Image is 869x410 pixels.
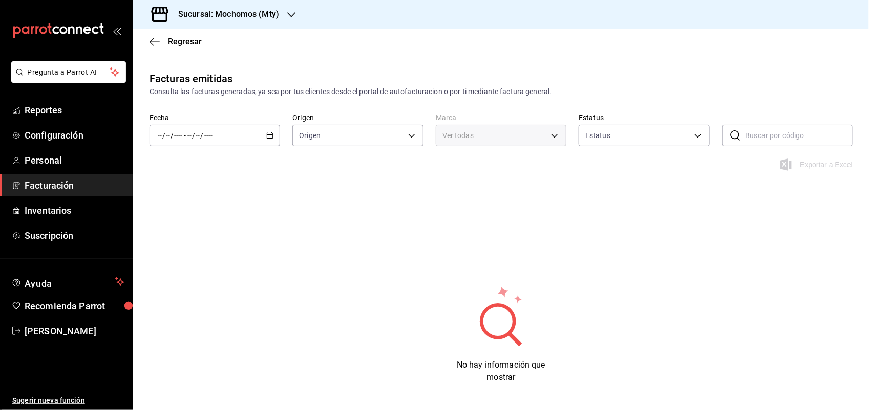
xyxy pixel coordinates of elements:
label: Fecha [150,115,280,122]
span: Facturación [25,178,124,192]
span: / [171,131,174,140]
label: Origen [292,115,423,122]
input: Buscar por código [746,125,853,146]
button: Pregunta a Parrot AI [11,61,126,83]
span: No hay información que mostrar [457,360,545,382]
span: / [192,131,195,140]
input: -- [196,131,201,140]
a: Pregunta a Parrot AI [7,74,126,85]
input: -- [157,131,162,140]
label: Marca [436,115,566,122]
span: Personal [25,153,124,167]
span: Suscripción [25,229,124,242]
span: Pregunta a Parrot AI [28,67,110,78]
input: -- [165,131,171,140]
span: Ver todas [442,130,474,141]
span: - [184,131,186,140]
button: open_drawer_menu [113,27,121,35]
input: ---- [174,131,183,140]
input: ---- [204,131,213,140]
label: Estatus [579,115,709,122]
span: Reportes [25,103,124,117]
span: Origen [299,130,321,141]
span: / [162,131,165,140]
span: [PERSON_NAME] [25,324,124,338]
span: Ayuda [25,276,111,288]
span: Configuración [25,128,124,142]
button: Regresar [150,37,202,47]
input: -- [187,131,192,140]
span: Sugerir nueva función [12,395,124,406]
span: Recomienda Parrot [25,299,124,313]
span: Estatus [585,130,610,141]
span: / [201,131,204,140]
h3: Sucursal: Mochomos (Mty) [170,8,279,20]
span: Inventarios [25,203,124,217]
div: Facturas emitidas [150,71,232,86]
span: Regresar [168,37,202,47]
div: Consulta las facturas generadas, ya sea por tus clientes desde el portal de autofacturacion o por... [150,86,853,97]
